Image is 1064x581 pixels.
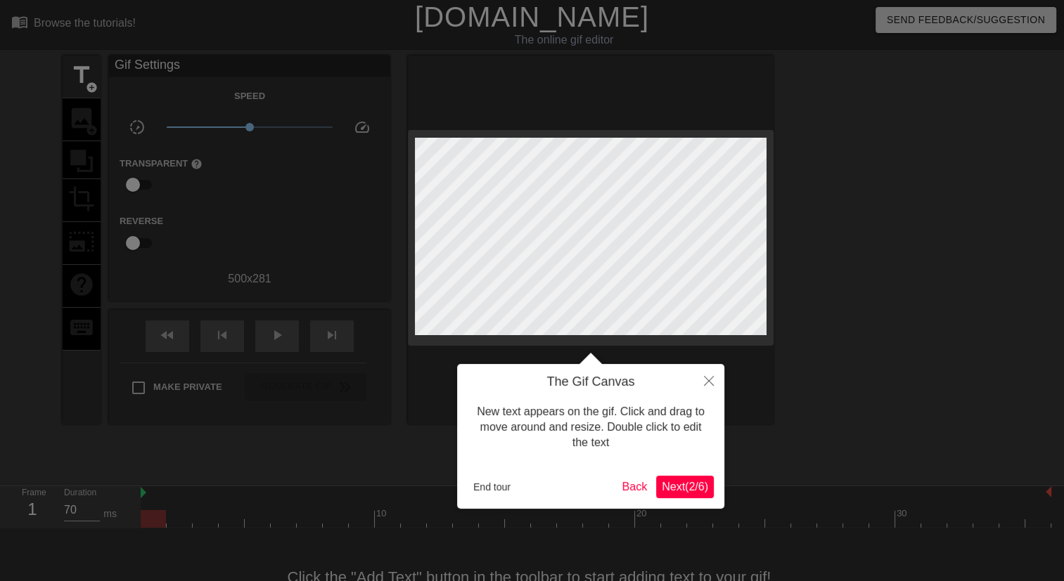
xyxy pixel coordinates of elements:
[468,374,714,390] h4: The Gif Canvas
[617,476,653,498] button: Back
[468,390,714,465] div: New text appears on the gif. Click and drag to move around and resize. Double click to edit the text
[693,364,724,396] button: Close
[468,476,516,497] button: End tour
[662,481,708,492] span: Next ( 2 / 6 )
[656,476,714,498] button: Next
